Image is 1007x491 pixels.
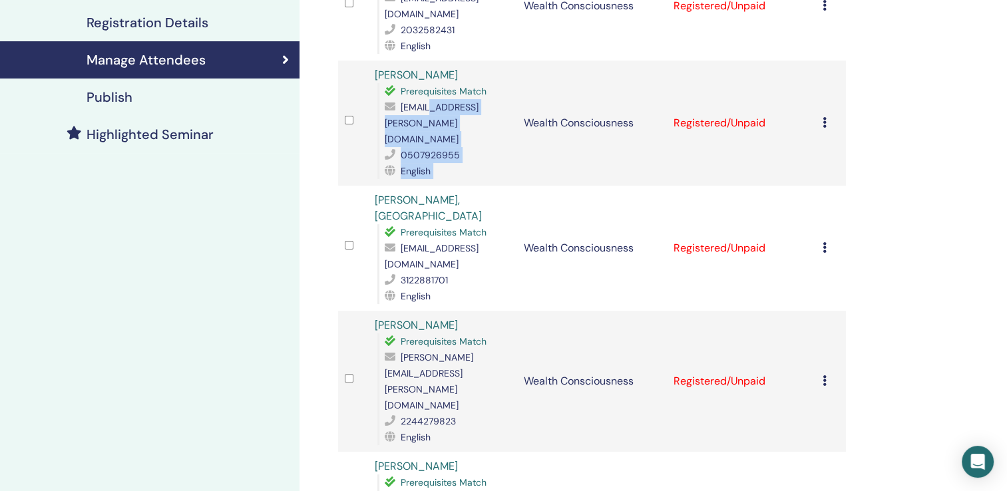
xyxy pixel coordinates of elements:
h4: Highlighted Seminar [87,126,214,142]
span: Prerequisites Match [401,85,487,97]
span: Prerequisites Match [401,335,487,347]
td: Wealth Consciousness [517,311,666,452]
span: 0507926955 [401,149,460,161]
span: [EMAIL_ADDRESS][DOMAIN_NAME] [385,242,479,270]
span: Prerequisites Match [401,226,487,238]
span: English [401,40,431,52]
span: English [401,165,431,177]
td: Wealth Consciousness [517,186,666,311]
div: Open Intercom Messenger [962,446,994,478]
span: [PERSON_NAME][EMAIL_ADDRESS][PERSON_NAME][DOMAIN_NAME] [385,351,473,411]
td: Wealth Consciousness [517,61,666,186]
span: English [401,290,431,302]
a: [PERSON_NAME] [375,318,458,332]
span: 2032582431 [401,24,455,36]
span: English [401,431,431,443]
a: [PERSON_NAME], [GEOGRAPHIC_DATA] [375,193,482,223]
span: 3122881701 [401,274,448,286]
span: 2244279823 [401,415,456,427]
a: [PERSON_NAME] [375,459,458,473]
h4: Registration Details [87,15,208,31]
span: [EMAIL_ADDRESS][PERSON_NAME][DOMAIN_NAME] [385,101,479,145]
a: [PERSON_NAME] [375,68,458,82]
h4: Manage Attendees [87,52,206,68]
span: Prerequisites Match [401,476,487,488]
h4: Publish [87,89,132,105]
